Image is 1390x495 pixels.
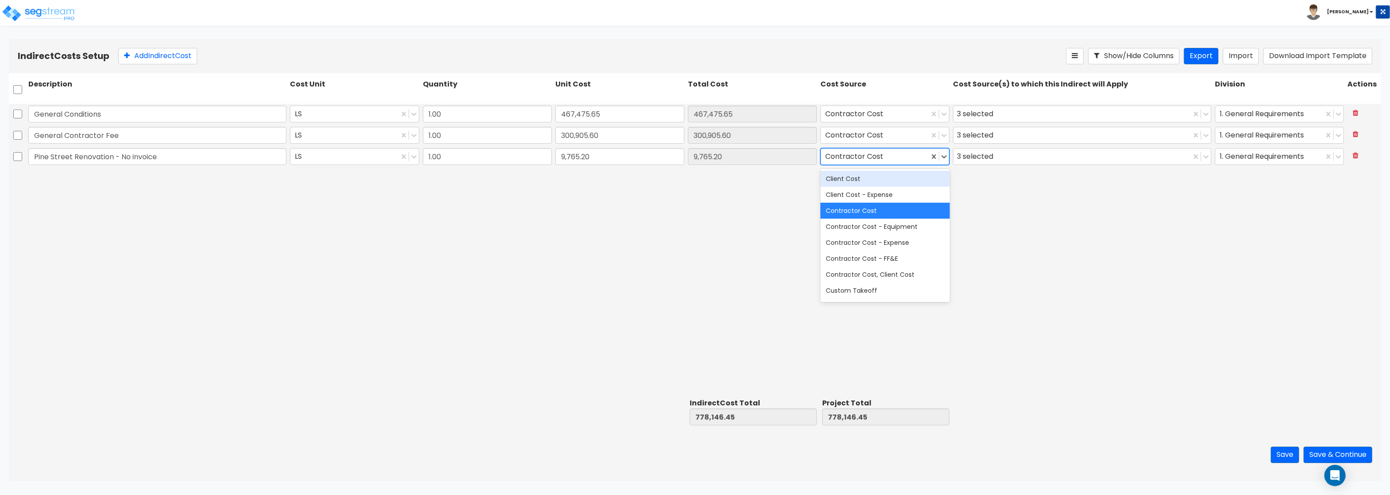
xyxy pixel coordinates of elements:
div: Direct Costs WIthout Allocation [820,299,949,314]
button: Export [1184,48,1218,64]
div: Contractor Cost - Equipment [820,219,949,235]
button: Delete Row [1347,106,1364,121]
div: Division [1213,78,1346,100]
div: 1. General Requirements [1215,148,1344,165]
div: Client Cost, Contractor Cost, RS Means [953,106,1211,122]
div: Cost Source(s) to which this Indirect will Apply [951,78,1213,100]
button: Show/Hide Columns [1088,48,1179,64]
img: logo_pro_r.png [1,4,77,22]
button: Delete Row [1347,127,1364,142]
img: avatar.png [1306,4,1321,20]
div: Description [27,78,288,100]
div: Contractor Cost - FF&E [820,251,949,267]
div: 3 selected [957,107,997,121]
div: Custom Takeoff [820,283,949,299]
div: Contractor Cost, Client Cost [820,267,949,283]
button: Delete Row [1347,148,1364,164]
div: Contractor Cost [820,203,949,219]
div: 3 selected [957,129,997,142]
div: Total Cost [686,78,819,100]
div: Client Cost, Contractor Cost, RS Means [953,148,1211,165]
div: Quantity [421,78,554,100]
button: Reorder Items [1066,48,1084,64]
div: Client Cost, Contractor Cost, RS Means [953,127,1211,144]
button: Save [1271,447,1299,463]
div: Contractor Cost [820,127,949,144]
div: LS [290,106,419,122]
div: Unit Cost [554,78,686,100]
div: Project Total [822,398,949,409]
button: Download Import Template [1263,48,1372,64]
div: Cost Unit [288,78,421,100]
div: Client Cost - Expense [820,187,949,203]
b: [PERSON_NAME] [1327,8,1369,15]
button: AddIndirectCost [118,48,197,64]
div: Contractor Cost [820,148,949,165]
div: LS [290,127,419,144]
div: Contractor Cost [820,106,949,122]
div: Open Intercom Messenger [1324,465,1346,486]
div: Contractor Cost - Expense [820,235,949,251]
div: Indirect Cost Total [690,398,817,409]
b: Indirect Costs Setup [18,50,109,62]
button: Save & Continue [1304,447,1372,463]
div: LS [290,148,419,165]
div: Actions [1346,78,1381,100]
div: Cost Source [819,78,951,100]
div: Client Cost [820,171,949,187]
div: 3 selected [957,150,997,164]
div: 1. General Requirements [1215,127,1344,144]
button: Import [1223,48,1259,64]
div: 1. General Requirements [1215,106,1344,122]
